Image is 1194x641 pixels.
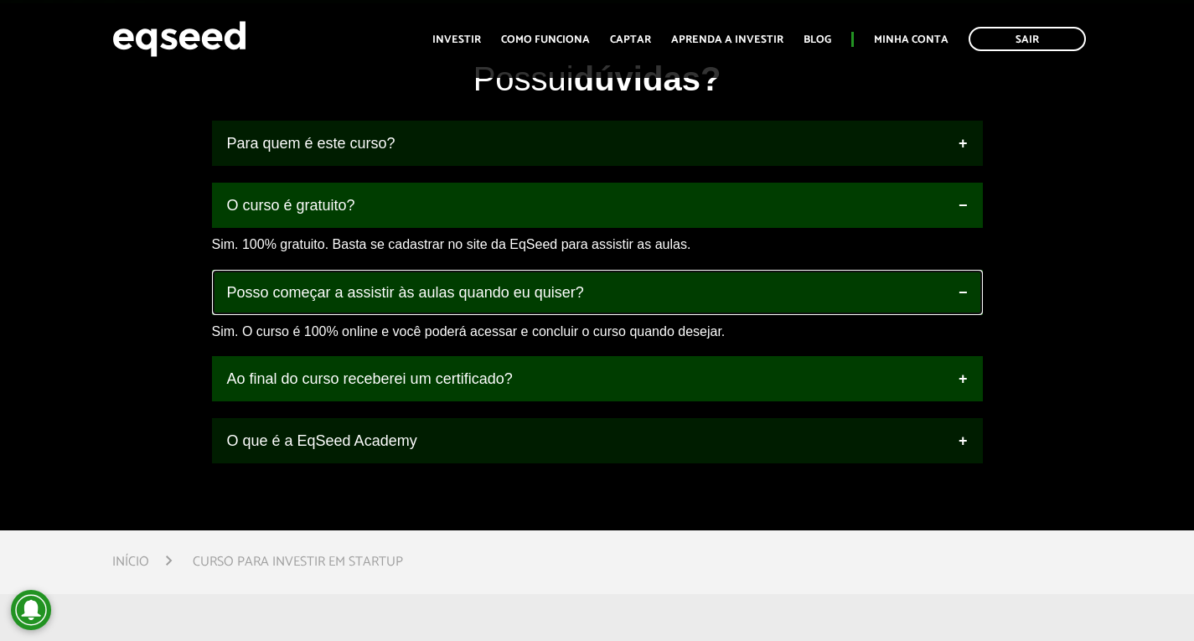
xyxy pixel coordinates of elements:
a: Ao final do curso receberei um certificado? [212,356,983,401]
a: Aprenda a investir [671,34,783,45]
div: Possui [212,62,983,96]
p: Sim. O curso é 100% online e você poderá acessar e concluir o curso quando desejar. [212,323,983,339]
a: Posso começar a assistir às aulas quando eu quiser? [212,270,983,315]
a: Como funciona [501,34,590,45]
p: Sim. 100% gratuito. Basta se cadastrar no site da EqSeed para assistir as aulas. [212,236,983,252]
a: Captar [610,34,651,45]
strong: dúvidas? [574,60,721,97]
a: O que é a EqSeed Academy [212,418,983,463]
a: Blog [804,34,831,45]
img: EqSeed [112,17,246,61]
a: Investir [432,34,481,45]
a: Sair [969,27,1086,51]
a: Início [112,556,149,569]
a: O curso é gratuito? [212,183,983,228]
a: Para quem é este curso? [212,121,983,166]
a: Minha conta [874,34,948,45]
li: Curso para Investir em Startup [193,551,403,573]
